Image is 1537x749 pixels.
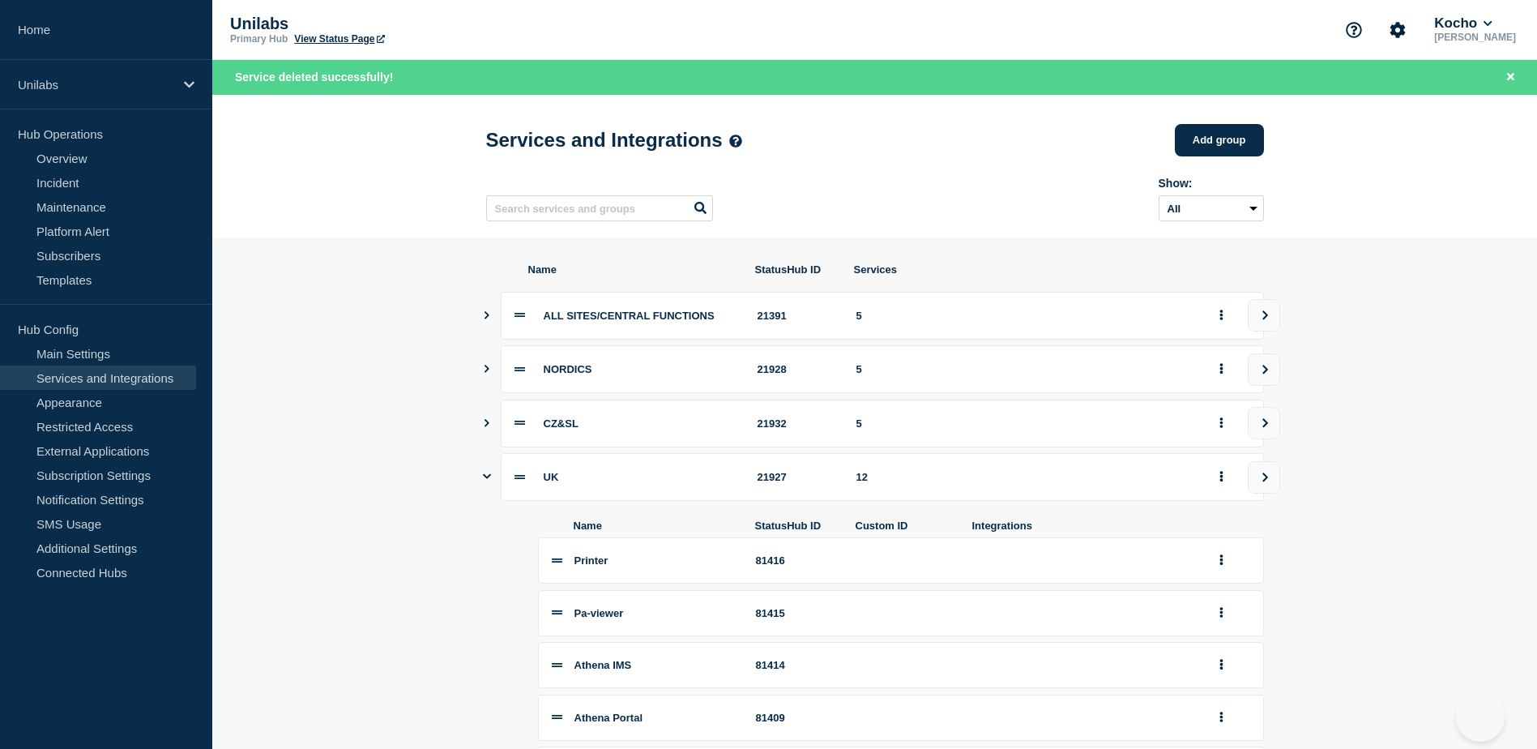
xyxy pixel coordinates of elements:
span: Integrations [972,520,1193,532]
span: Name [528,263,736,276]
span: ALL SITES/CENTRAL FUNCTIONS [544,310,715,322]
button: Show services [483,345,491,393]
button: view group [1248,407,1280,439]
button: Account settings [1381,13,1415,47]
span: NORDICS [544,363,592,375]
div: 81416 [756,554,837,567]
button: Show services [483,400,491,447]
button: Close banner [1501,68,1521,87]
div: 5 [856,417,1192,430]
div: 5 [856,363,1192,375]
span: Athena IMS [574,659,632,671]
div: 81409 [756,712,837,724]
button: group actions [1211,411,1232,436]
h1: Services and Integrations [486,129,742,152]
button: Show services [483,453,491,501]
div: 21391 [758,310,837,322]
p: Primary Hub [230,33,288,45]
button: Support [1337,13,1371,47]
span: UK [544,471,559,483]
div: 81415 [756,607,837,619]
button: Show services [483,292,491,340]
span: Athena Portal [574,712,643,724]
span: StatusHub ID [755,520,836,532]
div: 81414 [756,659,837,671]
select: Archived [1159,195,1264,221]
span: Service deleted successfully! [235,71,393,83]
button: group actions [1211,357,1232,382]
span: CZ&SL [544,417,579,430]
span: Printer [574,554,608,567]
div: 21927 [758,471,837,483]
p: Unilabs [18,78,173,92]
button: group actions [1211,303,1232,328]
button: group actions [1211,705,1232,730]
a: View Status Page [294,33,384,45]
span: Services [854,263,1193,276]
p: [PERSON_NAME] [1431,32,1519,43]
div: 21928 [758,363,837,375]
div: 21932 [758,417,837,430]
div: 12 [856,471,1192,483]
button: group actions [1211,653,1232,678]
button: view group [1248,461,1280,494]
span: Custom ID [856,520,953,532]
input: Search services and groups [486,195,713,221]
button: group actions [1211,464,1232,490]
button: Kocho [1431,15,1495,32]
iframe: Help Scout Beacon - Open [1456,693,1505,742]
span: Name [574,520,736,532]
button: view group [1248,299,1280,332]
div: 5 [856,310,1192,322]
button: group actions [1211,601,1232,626]
button: view group [1248,353,1280,386]
button: Add group [1175,124,1264,156]
span: Pa-viewer [574,607,624,619]
span: StatusHub ID [755,263,835,276]
p: Unilabs [230,15,554,33]
div: Show: [1159,177,1264,190]
button: group actions [1211,548,1232,573]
